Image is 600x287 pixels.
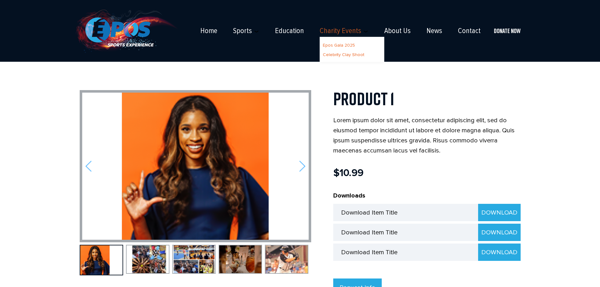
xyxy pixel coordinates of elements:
[85,160,92,172] img: caret-left.png
[323,52,364,57] a: Celebrity Clay Shoot
[384,26,411,35] a: About Us
[478,244,521,261] a: Download
[233,26,252,35] a: Sports
[426,26,442,35] a: News
[333,192,365,199] strong: Downloads
[333,204,521,221] li: Download Item Title
[333,167,363,179] bdi: 10.99
[488,24,527,38] a: Donate Now
[478,224,521,241] a: Download
[320,26,361,35] a: Charity Events
[323,43,355,48] a: Epos Gala 2025
[122,93,269,240] img: product gallery image
[275,26,304,35] a: Education
[200,26,217,35] a: Home
[333,244,521,261] li: Download Item Title
[333,167,340,179] span: $
[333,90,521,108] h1: Product 1
[478,204,521,221] a: Download
[313,259,319,265] button: Next
[72,259,78,265] button: Previous
[299,160,306,172] img: caret-right.png
[333,224,521,241] li: Download Item Title
[333,115,521,156] p: Lorem ipsum dolor sit amet, consectetur adipiscing elit, sed do eiusmod tempor incididunt ut labo...
[458,26,481,35] a: Contact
